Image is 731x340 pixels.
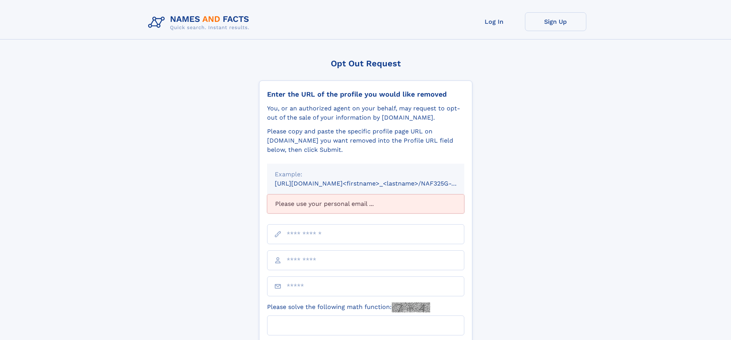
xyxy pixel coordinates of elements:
a: Sign Up [525,12,586,31]
div: Opt Out Request [259,59,472,68]
small: [URL][DOMAIN_NAME]<firstname>_<lastname>/NAF325G-xxxxxxxx [275,180,479,187]
div: Example: [275,170,457,179]
label: Please solve the following math function: [267,302,430,312]
a: Log In [464,12,525,31]
img: Logo Names and Facts [145,12,256,33]
div: Enter the URL of the profile you would like removed [267,90,464,99]
div: You, or an authorized agent on your behalf, may request to opt-out of the sale of your informatio... [267,104,464,122]
div: Please use your personal email ... [267,194,464,214]
div: Please copy and paste the specific profile page URL on [DOMAIN_NAME] you want removed into the Pr... [267,127,464,154]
